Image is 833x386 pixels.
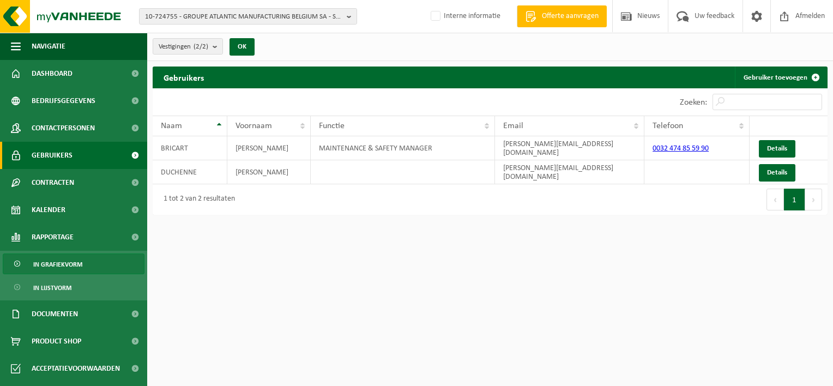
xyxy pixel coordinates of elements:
[33,254,82,275] span: In grafiekvorm
[495,136,644,160] td: [PERSON_NAME][EMAIL_ADDRESS][DOMAIN_NAME]
[319,122,345,130] span: Functie
[311,136,495,160] td: MAINTENANCE & SAFETY MANAGER
[33,278,71,298] span: In lijstvorm
[32,224,74,251] span: Rapportage
[158,190,235,209] div: 1 tot 2 van 2 resultaten
[653,122,683,130] span: Telefoon
[32,196,65,224] span: Kalender
[145,9,342,25] span: 10-724755 - GROUPE ATLANTIC MANUFACTURING BELGIUM SA - SENEFFE
[32,114,95,142] span: Contactpersonen
[161,122,182,130] span: Naam
[759,140,795,158] a: Details
[32,142,73,169] span: Gebruikers
[32,33,65,60] span: Navigatie
[139,8,357,25] button: 10-724755 - GROUPE ATLANTIC MANUFACTURING BELGIUM SA - SENEFFE
[503,122,523,130] span: Email
[517,5,607,27] a: Offerte aanvragen
[653,144,709,153] a: 0032 474 85 59 90
[766,189,784,210] button: Previous
[735,67,826,88] a: Gebruiker toevoegen
[153,160,227,184] td: DUCHENNE
[227,160,311,184] td: [PERSON_NAME]
[194,43,208,50] count: (2/2)
[153,136,227,160] td: BRICART
[32,328,81,355] span: Product Shop
[153,38,223,55] button: Vestigingen(2/2)
[495,160,644,184] td: [PERSON_NAME][EMAIL_ADDRESS][DOMAIN_NAME]
[680,98,707,107] label: Zoeken:
[805,189,822,210] button: Next
[32,60,73,87] span: Dashboard
[3,254,144,274] a: In grafiekvorm
[32,169,74,196] span: Contracten
[32,300,78,328] span: Documenten
[159,39,208,55] span: Vestigingen
[153,67,215,88] h2: Gebruikers
[3,277,144,298] a: In lijstvorm
[230,38,255,56] button: OK
[32,87,95,114] span: Bedrijfsgegevens
[784,189,805,210] button: 1
[428,8,500,25] label: Interne informatie
[759,164,795,182] a: Details
[539,11,601,22] span: Offerte aanvragen
[227,136,311,160] td: [PERSON_NAME]
[236,122,272,130] span: Voornaam
[32,355,120,382] span: Acceptatievoorwaarden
